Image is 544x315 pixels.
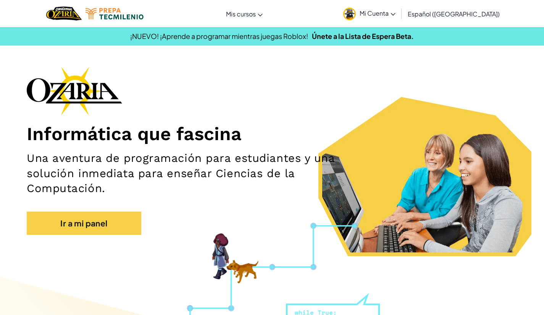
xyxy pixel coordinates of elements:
a: Únete a la Lista de Espera Beta. [312,32,414,40]
a: Ozaria by CodeCombat logo [46,6,82,21]
img: Tecmilenio logo [86,8,144,19]
span: Mi Cuenta [360,9,395,17]
img: Home [46,6,82,21]
img: avatar [343,8,356,20]
span: Español ([GEOGRAPHIC_DATA]) [408,10,500,18]
a: Ir a mi panel [27,212,141,235]
h2: Una aventura de programación para estudiantes y una solución inmediata para enseñar Ciencias de l... [27,151,355,196]
span: ¡NUEVO! ¡Aprende a programar mientras juegas Roblox! [130,32,308,40]
span: Mis cursos [226,10,256,18]
a: Mi Cuenta [339,2,399,26]
img: Ozaria branding logo [27,66,122,115]
a: Mis cursos [222,3,266,24]
a: Español ([GEOGRAPHIC_DATA]) [404,3,504,24]
h1: Informática que fascina [27,123,517,145]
